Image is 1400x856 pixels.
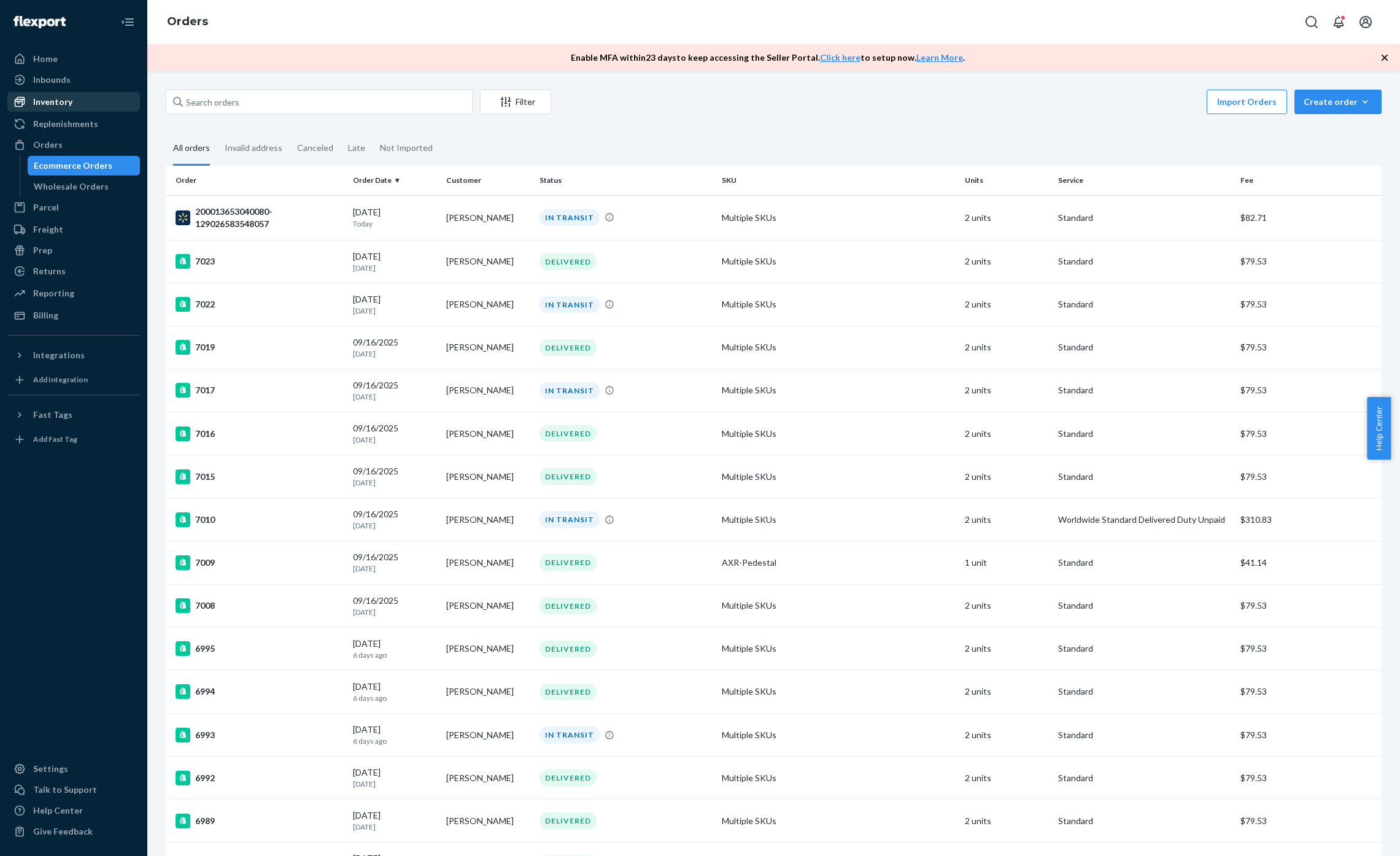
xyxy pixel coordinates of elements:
[1304,96,1372,108] div: Create order
[717,195,960,240] td: Multiple SKUs
[1236,800,1382,843] td: $79.53
[353,465,436,488] div: 09/16/2025
[33,223,63,236] div: Freight
[820,52,860,63] a: Click here
[960,326,1053,369] td: 2 units
[960,757,1053,800] td: 2 units
[1236,240,1382,283] td: $79.53
[540,339,597,356] div: DELIVERED
[353,422,436,445] div: 09/16/2025
[540,382,600,399] div: IN TRANSIT
[1236,627,1382,670] td: $79.53
[441,498,535,541] td: [PERSON_NAME]
[1058,212,1231,224] p: Standard
[916,52,963,63] a: Learn More
[34,160,112,172] div: Ecommerce Orders
[717,757,960,800] td: Multiple SKUs
[540,253,597,270] div: DELIVERED
[353,306,436,316] p: [DATE]
[33,265,66,277] div: Returns
[380,132,433,164] div: Not Imported
[1299,10,1324,34] button: Open Search Box
[176,297,343,312] div: 7022
[441,369,535,412] td: [PERSON_NAME]
[1236,714,1382,757] td: $79.53
[33,287,74,299] div: Reporting
[1236,757,1382,800] td: $79.53
[441,584,535,627] td: [PERSON_NAME]
[115,10,140,34] button: Close Navigation
[717,800,960,843] td: Multiple SKUs
[1058,642,1231,655] p: Standard
[1236,412,1382,455] td: $79.53
[33,244,52,256] div: Prep
[1058,772,1231,784] p: Standard
[540,468,597,485] div: DELIVERED
[176,684,343,699] div: 6994
[353,551,436,574] div: 09/16/2025
[7,135,140,155] a: Orders
[33,374,88,385] div: Add Integration
[353,563,436,574] p: [DATE]
[1236,369,1382,412] td: $79.53
[353,434,436,445] p: [DATE]
[1058,428,1231,440] p: Standard
[353,595,436,617] div: 09/16/2025
[7,283,140,303] a: Reporting
[1053,166,1236,195] th: Service
[960,283,1053,326] td: 2 units
[7,241,140,260] a: Prep
[441,326,535,369] td: [PERSON_NAME]
[441,800,535,843] td: [PERSON_NAME]
[441,195,535,240] td: [PERSON_NAME]
[166,166,348,195] th: Order
[540,554,597,571] div: DELIVERED
[441,714,535,757] td: [PERSON_NAME]
[1326,10,1351,34] button: Open notifications
[33,784,97,796] div: Talk to Support
[441,757,535,800] td: [PERSON_NAME]
[960,455,1053,498] td: 2 units
[353,349,436,359] p: [DATE]
[481,96,551,108] div: Filter
[7,114,140,134] a: Replenishments
[7,92,140,112] a: Inventory
[176,426,343,441] div: 7016
[14,16,66,28] img: Flexport logo
[535,166,717,195] th: Status
[540,769,597,786] div: DELIVERED
[176,254,343,269] div: 7023
[960,800,1053,843] td: 2 units
[960,412,1053,455] td: 2 units
[1236,166,1382,195] th: Fee
[353,336,436,359] div: 09/16/2025
[717,369,960,412] td: Multiple SKUs
[1294,90,1382,114] button: Create order
[176,598,343,613] div: 7008
[722,557,955,569] div: AXR-Pedestal
[1236,283,1382,326] td: $79.53
[1058,600,1231,612] p: Standard
[960,714,1053,757] td: 2 units
[717,412,960,455] td: Multiple SKUs
[480,90,551,114] button: Filter
[173,132,210,166] div: All orders
[353,822,436,832] p: [DATE]
[33,74,71,86] div: Inbounds
[33,804,83,817] div: Help Center
[28,156,141,175] a: Ecommerce Orders
[717,714,960,757] td: Multiple SKUs
[1236,326,1382,369] td: $79.53
[1236,584,1382,627] td: $79.53
[960,670,1053,713] td: 2 units
[960,498,1053,541] td: 2 units
[1058,815,1231,827] p: Standard
[717,498,960,541] td: Multiple SKUs
[960,584,1053,627] td: 2 units
[540,812,597,829] div: DELIVERED
[1236,195,1382,240] td: $82.71
[176,555,343,570] div: 7009
[1367,397,1391,460] button: Help Center
[540,641,597,657] div: DELIVERED
[7,405,140,425] button: Fast Tags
